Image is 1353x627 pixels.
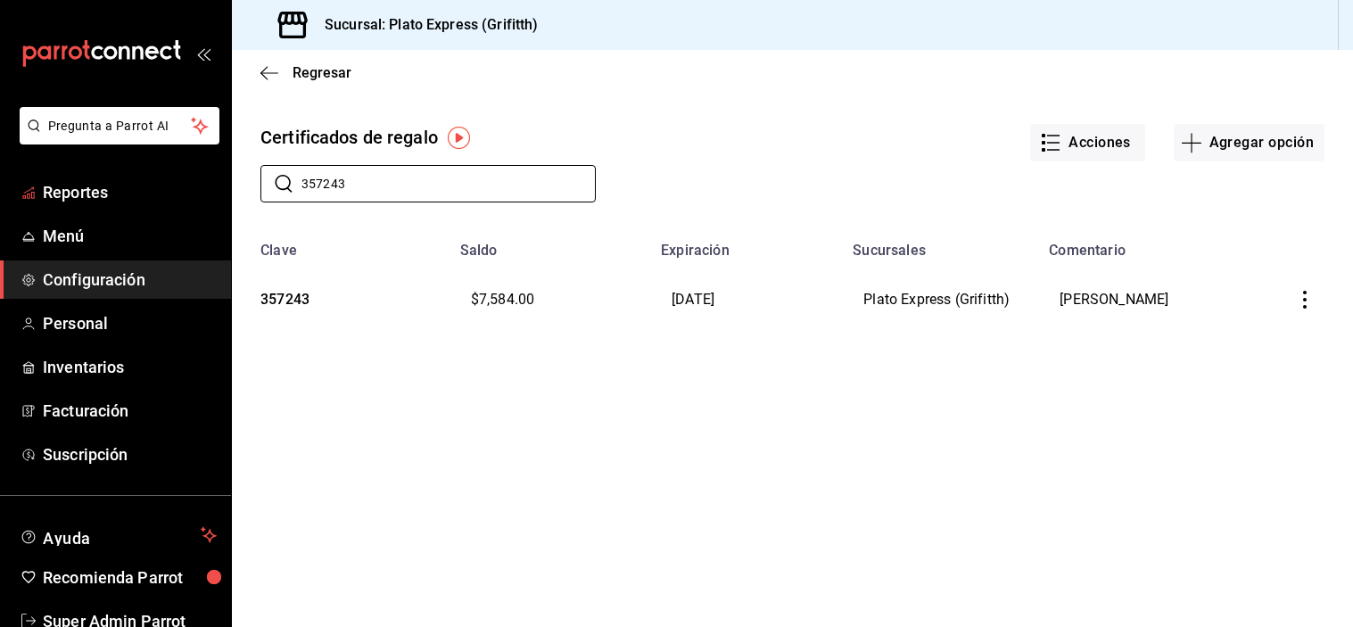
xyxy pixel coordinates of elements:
[1038,259,1264,341] td: [PERSON_NAME]
[43,442,217,466] span: Suscripción
[448,127,470,149] img: Tooltip marker
[43,355,217,379] span: Inventarios
[310,14,538,36] h3: Sucursal: Plato Express (Grifitth)
[650,259,842,341] td: [DATE]
[293,64,351,81] span: Regresar
[43,224,217,248] span: Menú
[43,399,217,423] span: Facturación
[43,268,217,292] span: Configuración
[43,524,194,546] span: Ayuda
[232,231,450,259] th: Clave
[232,259,450,341] td: 357243
[450,259,650,341] td: $7,584.00
[12,129,219,148] a: Pregunta a Parrot AI
[842,231,1038,259] th: Sucursales
[43,311,217,335] span: Personal
[48,117,192,136] span: Pregunta a Parrot AI
[43,180,217,204] span: Reportes
[842,259,1038,341] td: Plato Express (Grifitth)
[1038,231,1264,259] th: Comentario
[260,64,351,81] button: Regresar
[650,231,842,259] th: Expiración
[1174,124,1324,161] button: Agregar opción
[196,46,210,61] button: open_drawer_menu
[1030,124,1145,161] button: Acciones
[301,166,596,202] input: Buscar clave de certificado
[20,107,219,144] button: Pregunta a Parrot AI
[43,565,217,590] span: Recomienda Parrot
[260,124,438,151] div: Certificados de regalo
[450,231,650,259] th: Saldo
